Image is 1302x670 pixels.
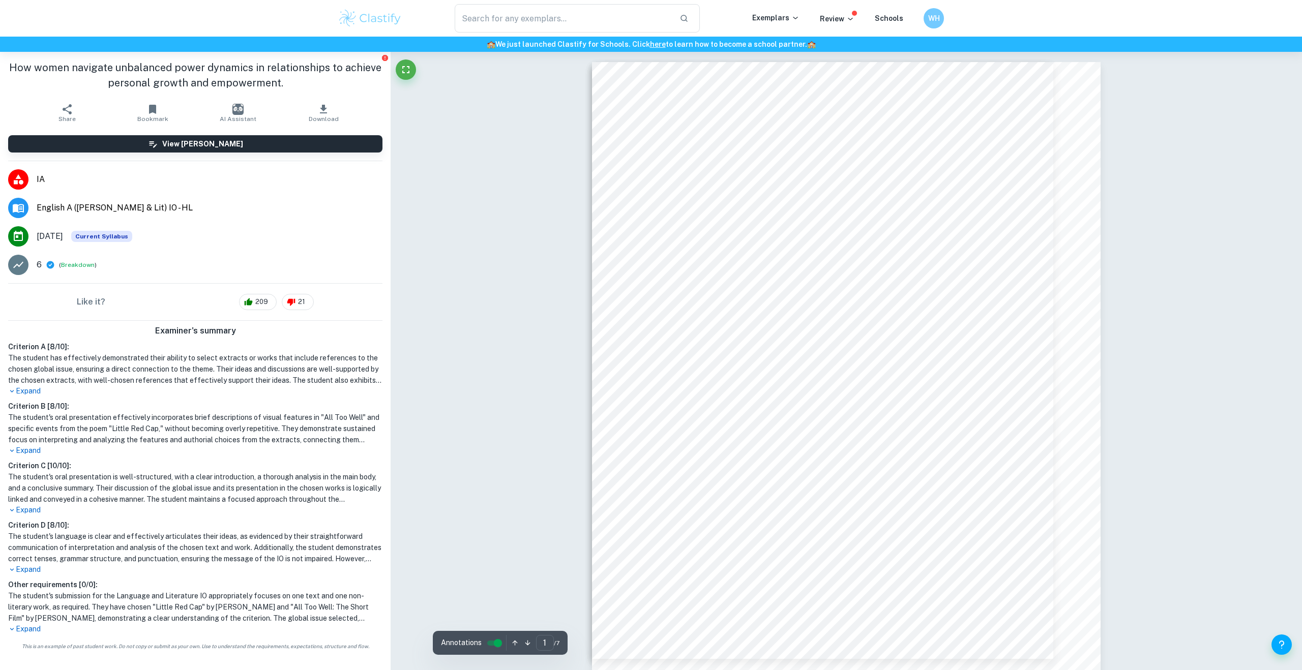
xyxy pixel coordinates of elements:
[58,115,76,123] span: Share
[850,250,867,259] span: back
[8,352,382,386] h1: The student has effectively demonstrated their ability to select extracts or works that include r...
[37,259,42,271] p: 6
[2,39,1300,50] h6: We just launched Clastify for Schools. Click to learn how to become a school partner.
[4,325,387,337] h6: Examiner's summary
[137,115,168,123] span: Bookmark
[8,386,382,397] p: Expand
[195,99,281,127] button: AI Assistant
[59,260,97,270] span: ( )
[850,190,1031,199] span: and went in search of a living bird 3 white dove 3
[924,8,944,28] button: WH
[850,298,869,308] span: head,
[850,516,872,525] span: alone.
[807,40,816,48] span: 🏫
[641,383,816,392] span: away from home, to a dark tangled thorny place
[239,294,277,310] div: 209
[396,59,416,80] button: Fullscreen
[37,230,63,242] span: [DATE]
[162,138,243,149] h6: View [PERSON_NAME]
[8,60,382,90] h1: How women navigate unbalanced power dynamics in relationships to achieve personal growth and empo...
[8,460,382,471] h6: Criterion C [ 10 / 10 ]:
[850,455,1010,465] span: to see how it leapt. I took an axe to the wolf
[641,347,820,356] span: my first. You might ask why. Here9s why. Poetry.
[8,341,382,352] h6: Criterion A [ 8 / 10 ]:
[641,177,793,187] span: into playing fields, the factory, allotments
[8,564,382,575] p: Expand
[37,173,382,186] span: IA
[641,275,818,284] span: red wine staining his bearded jaw. What big ears
[61,260,95,269] button: Breakdown
[77,296,105,308] h6: Like it?
[641,468,829,477] span: but got there, wolf9s lair, better beware. Lesson one
[850,480,1080,489] span: the glistening, [PERSON_NAME] of my grandmother9s bones.
[455,4,671,33] input: Search for any exemplars...
[650,40,666,48] a: here
[850,371,1035,380] span: are the uttered thought of trees, that a greying wolf
[8,624,382,634] p: Expand
[641,262,818,271] span: in his wolfy drawl, a paperback in his hairy paw,
[850,262,1032,271] span: of the lair, where a whole wall was crimson, gold,
[8,579,382,590] h6: Other requirements [ 0 / 0 ]:
[24,99,110,127] button: Share
[850,226,1038,235] span: One bite, dead. How nice, breakfast in bed, he said,
[250,297,274,307] span: 209
[37,202,382,214] span: English A ([PERSON_NAME] & Lit) IO - HL
[850,395,1055,404] span: season after season, same rhyme, same reason. I took an
[641,190,850,199] span: kept, like mistresses, by [PERSON_NAME] married men,
[850,443,876,452] span: salmon
[850,468,1063,477] span: as he slept, one chop, [MEDICAL_DATA] to throat, and saw
[8,531,382,564] h1: The student's language is clear and effectively articulates their ideas, as evidenced by their st...
[8,401,382,412] h6: Criterion B [ 8 / 10 ]:
[641,407,821,416] span: my stockings ripped to shreds, scraps of red from
[641,395,806,404] span: lit by the eyes of owls. I crawled in his wake,
[282,294,314,310] div: 21
[641,214,850,223] span: till you came at last to the edge of the [PERSON_NAME].
[820,13,854,24] p: Review
[338,8,402,28] img: Clastify logo
[875,14,903,22] a: Schools
[850,359,1026,368] span: stoppers the mouth of a buried corpse, that birds
[71,231,132,242] span: Current Syllabus
[850,431,1027,440] span: to a willow to see how it wept. I took an axe to a
[309,115,339,123] span: Download
[487,40,495,48] span: 🏫
[928,13,940,24] h6: WH
[641,480,678,489] span: that night,
[641,504,838,513] span: I clung till [PERSON_NAME] to his thrashing fur, for
[752,12,800,23] p: Exemplars
[232,104,244,115] img: AI Assistant
[641,311,822,320] span: sweet sixteen, never been, babe, waif, and bought
[850,286,1037,295] span: Words, words were truly alive on the tongue, in the
[641,286,797,295] span: he had! What big eyes he had! What teeth!
[8,445,382,456] p: Expand
[8,471,382,505] h1: The student's oral presentation is well-structured, with a clear introduction, a thorough analysi...
[220,115,256,123] span: AI Assistant
[850,166,1008,175] span: what little girl doesn9t dearly love a wolf?1
[292,297,311,307] span: 21
[850,504,1045,513] span: Out of the forest I come with my flowers, singing, all
[641,419,677,429] span: my blazer
[71,231,132,242] div: This exemplar is based on the current syllabus. Feel free to refer to it for inspiration/ideas wh...
[641,492,817,501] span: breath of the wolf in my ear, was the love poem.
[652,134,803,143] span: <Little Red Cap= by [PERSON_NAME]
[281,99,366,127] button: Download
[1271,634,1292,655] button: Help and Feedback
[850,334,1011,344] span: But then I was young 3 and it took ten years
[641,250,820,259] span: He stood in a clearing, reading his verse out loud
[641,431,818,440] span: snagged on twig and branch, murder clues. I lost
[8,412,382,445] h1: The student's oral presentation effectively incorporates brief descriptions of visual features in...
[441,637,482,648] span: Annotations
[850,238,1037,247] span: licking his chops. As soon as he slept, I crept to the
[8,520,382,531] h6: Criterion D [ 8 / 10 ]:
[641,323,682,332] span: me a drink,
[641,202,801,211] span: the silent railway line, the hermit9s caravan,
[8,135,382,153] button: View [PERSON_NAME]
[850,311,1029,320] span: warm, beating, frantic, winged; music and blood.
[850,347,1028,356] span: in the [PERSON_NAME] to tell that a mushroom
[850,407,863,416] span: axe
[641,359,811,368] span: The wolf, I knew, would lead me deep into the
[8,505,382,515] p: Expand
[850,492,1034,501] span: I filled his old belly with stones. I stitched him up.
[4,643,387,650] span: This is an example of past student work. Do not copy or submit as your own. Use to understand the...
